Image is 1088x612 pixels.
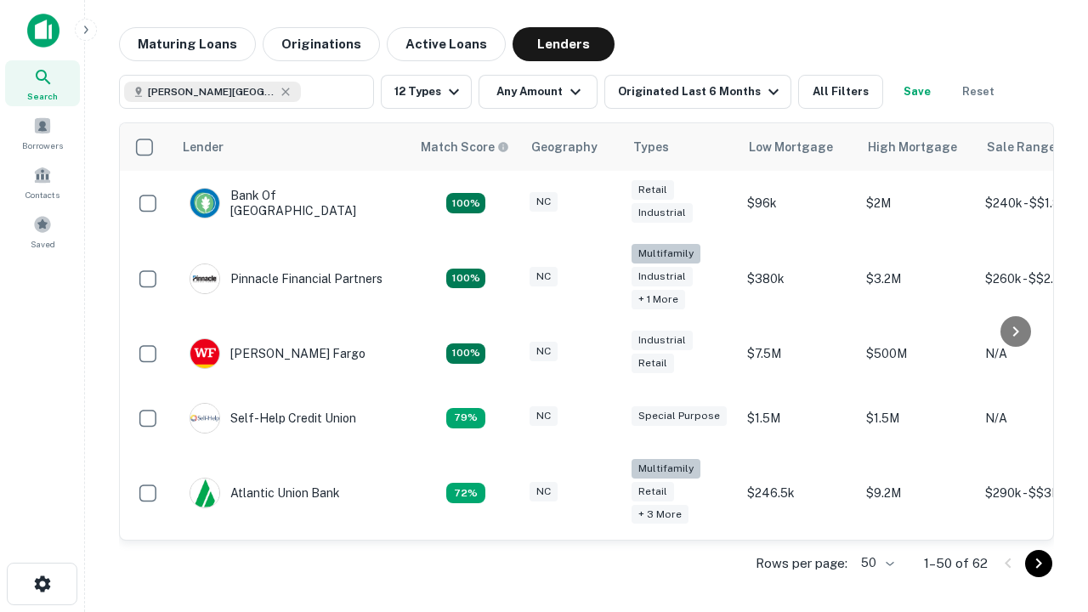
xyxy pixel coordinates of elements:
button: Maturing Loans [119,27,256,61]
div: Retail [632,482,674,501]
div: Industrial [632,203,693,223]
div: 50 [854,551,897,575]
button: All Filters [798,75,883,109]
div: Retail [632,354,674,373]
div: Self-help Credit Union [190,403,356,433]
button: Active Loans [387,27,506,61]
div: Capitalize uses an advanced AI algorithm to match your search with the best lender. The match sco... [421,138,509,156]
th: Lender [173,123,411,171]
button: Reset [951,75,1006,109]
div: Matching Properties: 14, hasApolloMatch: undefined [446,193,485,213]
div: Matching Properties: 11, hasApolloMatch: undefined [446,408,485,428]
div: Pinnacle Financial Partners [190,263,382,294]
div: NC [530,267,558,286]
img: picture [190,339,219,368]
td: $380k [739,235,858,321]
td: $7.5M [739,321,858,386]
td: $9.2M [858,450,977,536]
p: 1–50 of 62 [924,553,988,574]
a: Saved [5,208,80,254]
div: Lender [183,137,224,157]
div: Sale Range [987,137,1056,157]
div: Multifamily [632,244,700,263]
button: Any Amount [479,75,598,109]
div: [PERSON_NAME] Fargo [190,338,365,369]
div: NC [530,482,558,501]
button: 12 Types [381,75,472,109]
div: NC [530,192,558,212]
iframe: Chat Widget [1003,422,1088,503]
div: Low Mortgage [749,137,833,157]
div: Special Purpose [632,406,727,426]
img: picture [190,479,219,507]
button: Originated Last 6 Months [604,75,791,109]
div: Matching Properties: 10, hasApolloMatch: undefined [446,483,485,503]
td: $96k [739,171,858,235]
a: Contacts [5,159,80,205]
div: Retail [632,180,674,200]
div: Originated Last 6 Months [618,82,784,102]
div: Industrial [632,331,693,350]
td: $1.5M [858,386,977,450]
div: Industrial [632,267,693,286]
div: NC [530,406,558,426]
div: Matching Properties: 14, hasApolloMatch: undefined [446,343,485,364]
img: picture [190,264,219,293]
button: Save your search to get updates of matches that match your search criteria. [890,75,944,109]
div: Atlantic Union Bank [190,478,340,508]
td: $1.5M [739,386,858,450]
div: Bank Of [GEOGRAPHIC_DATA] [190,188,394,218]
a: Borrowers [5,110,80,156]
span: Search [27,89,58,103]
div: Types [633,137,669,157]
div: Matching Properties: 25, hasApolloMatch: undefined [446,269,485,289]
div: High Mortgage [868,137,957,157]
div: Multifamily [632,459,700,479]
td: $3.2M [858,235,977,321]
div: NC [530,342,558,361]
img: capitalize-icon.png [27,14,59,48]
span: Borrowers [22,139,63,152]
a: Search [5,60,80,106]
span: Saved [31,237,55,251]
th: Geography [521,123,623,171]
div: Geography [531,137,598,157]
button: Go to next page [1025,550,1052,577]
th: High Mortgage [858,123,977,171]
th: Types [623,123,739,171]
img: picture [190,404,219,433]
span: Contacts [25,188,59,201]
img: picture [190,189,219,218]
td: $246.5k [739,450,858,536]
td: $2M [858,171,977,235]
th: Low Mortgage [739,123,858,171]
div: + 3 more [632,505,688,524]
th: Capitalize uses an advanced AI algorithm to match your search with the best lender. The match sco... [411,123,521,171]
span: [PERSON_NAME][GEOGRAPHIC_DATA], [GEOGRAPHIC_DATA] [148,84,275,99]
div: + 1 more [632,290,685,309]
h6: Match Score [421,138,506,156]
button: Originations [263,27,380,61]
p: Rows per page: [756,553,847,574]
td: $500M [858,321,977,386]
button: Lenders [513,27,615,61]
